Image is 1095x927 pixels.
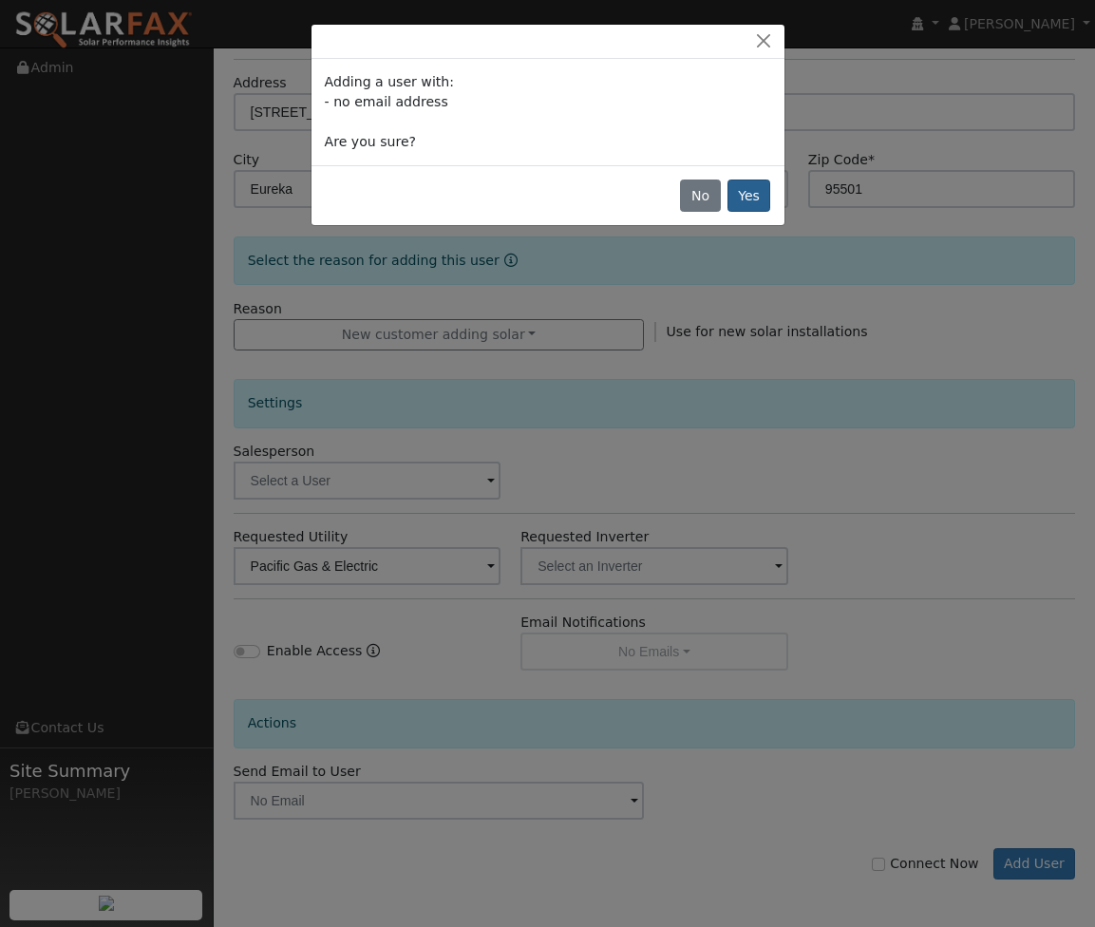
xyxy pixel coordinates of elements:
span: Are you sure? [325,134,416,149]
span: - no email address [325,94,448,109]
button: No [680,180,720,212]
span: Adding a user with: [325,74,454,89]
button: Yes [727,180,771,212]
button: Close [750,31,777,51]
